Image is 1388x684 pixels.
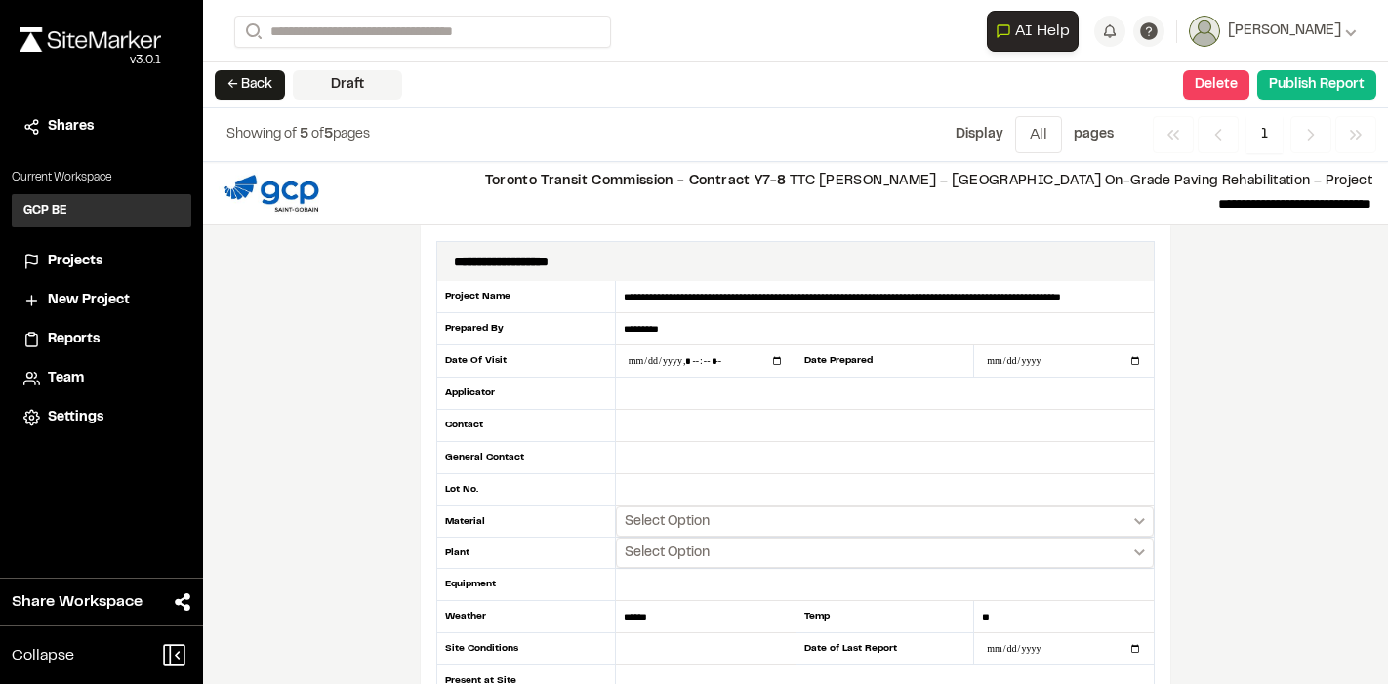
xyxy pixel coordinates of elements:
[436,281,616,313] div: Project Name
[23,368,180,389] a: Team
[1257,70,1376,100] button: Publish Report
[796,633,975,665] div: Date of Last Report
[625,512,710,532] span: Select Option
[219,170,323,217] img: file
[436,538,616,569] div: Plant
[956,124,1003,145] p: Display
[796,601,975,633] div: Temp
[616,506,1154,537] button: Select date range
[436,313,616,345] div: Prepared By
[1189,16,1220,47] img: User
[12,644,74,667] span: Collapse
[12,590,143,614] span: Share Workspace
[1074,124,1114,145] p: page s
[215,70,285,100] button: ← Back
[48,368,84,389] span: Team
[23,329,180,350] a: Reports
[23,251,180,272] a: Projects
[987,11,1079,52] button: Open AI Assistant
[1015,20,1070,43] span: AI Help
[339,171,1372,192] p: TTC [PERSON_NAME] – [GEOGRAPHIC_DATA] On-Grade Paving Rehabilitation – Project
[226,124,370,145] p: of pages
[1015,116,1062,153] button: All
[436,378,616,410] div: Applicator
[23,290,180,311] a: New Project
[23,116,180,138] a: Shares
[293,70,402,100] div: Draft
[48,251,102,272] span: Projects
[436,474,616,506] div: Lot No.
[987,11,1086,52] div: Open AI Assistant
[796,345,975,378] div: Date Prepared
[1189,16,1357,47] button: [PERSON_NAME]
[616,538,1154,568] button: Select date range
[20,52,161,69] div: Oh geez...please don't...
[48,407,103,428] span: Settings
[485,176,787,187] span: Toronto Transit Commission - Contract Y7-8
[12,169,191,186] p: Current Workspace
[48,329,100,350] span: Reports
[1246,116,1283,153] span: 1
[436,345,616,378] div: Date Of Visit
[48,116,94,138] span: Shares
[436,410,616,442] div: Contact
[436,633,616,665] div: Site Conditions
[300,129,308,141] span: 5
[1228,20,1341,42] span: [PERSON_NAME]
[226,129,300,141] span: Showing of
[324,129,333,141] span: 5
[625,543,710,563] span: Select Option
[436,506,616,538] div: Material
[48,290,130,311] span: New Project
[23,202,67,220] h3: GCP BE
[20,27,161,52] img: rebrand.png
[436,601,616,633] div: Weather
[234,16,269,48] button: Search
[1183,70,1249,100] button: Delete
[436,569,616,601] div: Equipment
[436,442,616,474] div: General Contact
[23,407,180,428] a: Settings
[1153,116,1376,153] nav: Navigation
